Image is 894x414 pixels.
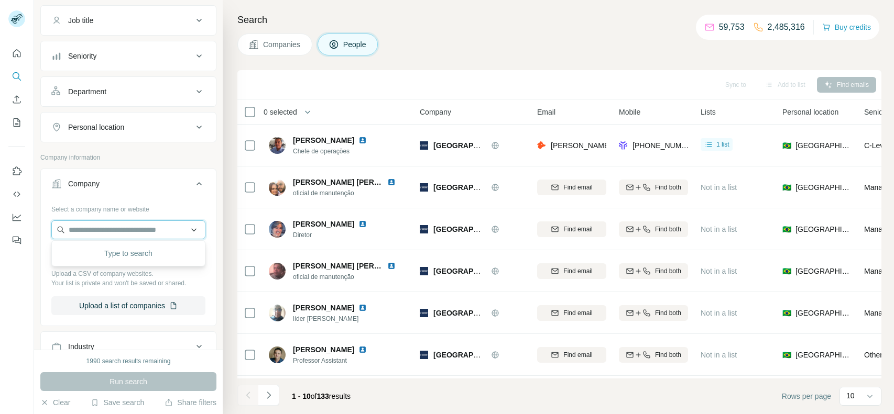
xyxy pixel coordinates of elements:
[420,141,428,150] img: Logo of Universidade Ibirapuera
[293,135,354,146] span: [PERSON_NAME]
[317,392,329,400] span: 133
[40,153,216,162] p: Company information
[655,225,681,234] span: Find both
[433,267,512,275] span: [GEOGRAPHIC_DATA]
[420,351,428,359] img: Logo of Universidade Ibirapuera
[293,219,354,229] span: [PERSON_NAME]
[655,266,681,276] span: Find both
[701,267,737,275] span: Not in a list
[782,140,791,151] span: 🇧🇷
[420,107,451,117] span: Company
[165,397,216,408] button: Share filters
[619,263,688,279] button: Find both
[433,141,512,150] span: [GEOGRAPHIC_DATA]
[864,309,893,317] span: Manager
[864,351,882,359] span: Other
[41,115,216,140] button: Personal location
[701,351,737,359] span: Not in a list
[51,278,205,288] p: Your list is private and won't be saved or shared.
[433,183,512,192] span: [GEOGRAPHIC_DATA]
[864,107,892,117] span: Seniority
[795,266,852,276] span: [GEOGRAPHIC_DATA]
[293,272,408,282] span: oficial de manutenção
[258,385,279,406] button: Navigate to next page
[293,188,408,198] span: oficial de manutenção
[619,107,640,117] span: Mobile
[8,185,25,204] button: Use Surfe API
[537,221,606,237] button: Find email
[782,308,791,318] span: 🇧🇷
[293,314,379,323] span: líder [PERSON_NAME]
[292,392,311,400] span: 1 - 10
[701,183,737,192] span: Not in a list
[269,346,286,363] img: Avatar
[68,51,96,61] div: Seniority
[701,225,737,233] span: Not in a list
[263,39,301,50] span: Companies
[655,183,681,192] span: Find both
[343,39,367,50] span: People
[51,296,205,315] button: Upload a list of companies
[51,269,205,278] p: Upload a CSV of company websites.
[8,67,25,86] button: Search
[701,107,716,117] span: Lists
[68,341,94,352] div: Industry
[358,304,367,312] img: LinkedIn logo
[293,262,418,270] span: [PERSON_NAME] [PERSON_NAME]
[864,141,889,150] span: C-Level
[269,263,286,279] img: Avatar
[619,140,627,151] img: provider forager logo
[420,267,428,275] img: Logo of Universidade Ibirapuera
[91,397,144,408] button: Save search
[41,43,216,69] button: Seniority
[387,178,396,186] img: LinkedIn logo
[8,90,25,109] button: Enrich CSV
[563,350,592,360] span: Find email
[719,21,745,33] p: 59,753
[358,345,367,354] img: LinkedIn logo
[8,44,25,63] button: Quick start
[563,308,592,318] span: Find email
[358,220,367,228] img: LinkedIn logo
[619,180,688,195] button: Find both
[716,140,729,149] span: 1 list
[782,350,791,360] span: 🇧🇷
[537,263,606,279] button: Find email
[551,141,796,150] span: [PERSON_NAME][EMAIL_ADDRESS][PERSON_NAME][DOMAIN_NAME]
[537,305,606,321] button: Find email
[8,162,25,181] button: Use Surfe on LinkedIn
[8,208,25,227] button: Dashboard
[420,225,428,233] img: Logo of Universidade Ibirapuera
[633,141,699,150] span: [PHONE_NUMBER]
[41,79,216,104] button: Department
[864,183,893,192] span: Manager
[864,225,893,233] span: Manager
[269,137,286,154] img: Avatar
[655,350,681,360] span: Find both
[269,179,286,196] img: Avatar
[41,334,216,359] button: Industry
[264,107,297,117] span: 0 selected
[782,266,791,276] span: 🇧🇷
[433,309,512,317] span: [GEOGRAPHIC_DATA]
[68,15,93,26] div: Job title
[563,225,592,234] span: Find email
[68,86,106,97] div: Department
[701,309,737,317] span: Not in a list
[293,303,354,313] span: [PERSON_NAME]
[563,183,592,192] span: Find email
[846,390,855,401] p: 10
[563,266,592,276] span: Find email
[433,351,512,359] span: [GEOGRAPHIC_DATA]
[8,231,25,250] button: Feedback
[40,397,70,408] button: Clear
[237,13,881,27] h4: Search
[269,305,286,321] img: Avatar
[293,230,379,240] span: Diretor
[293,344,354,355] span: [PERSON_NAME]
[619,221,688,237] button: Find both
[782,391,831,401] span: Rows per page
[387,262,396,270] img: LinkedIn logo
[311,392,317,400] span: of
[795,350,852,360] span: [GEOGRAPHIC_DATA]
